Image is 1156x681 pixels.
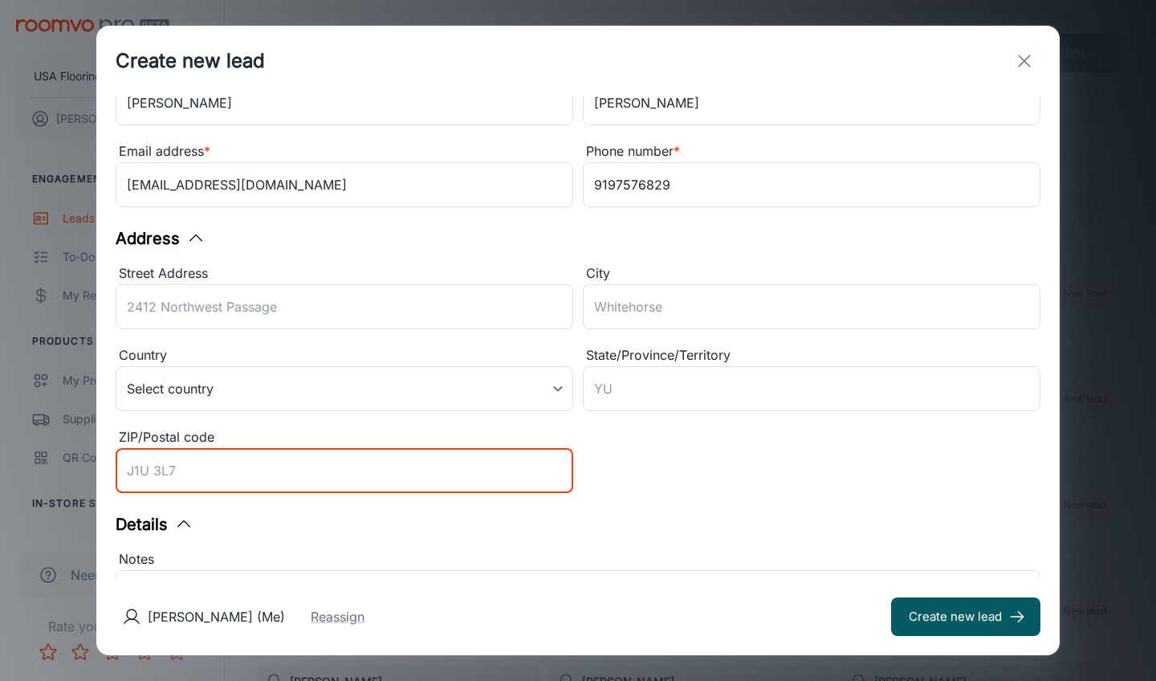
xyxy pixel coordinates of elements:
input: YU [583,366,1040,411]
p: [PERSON_NAME] (Me) [148,607,285,626]
button: Details [116,512,193,536]
input: 2412 Northwest Passage [116,284,573,329]
button: Address [116,226,206,251]
input: Whitehorse [583,284,1040,329]
div: Phone number [583,141,1040,162]
button: Reassign [311,607,364,626]
button: exit [1008,45,1040,77]
input: myname@example.com [116,162,573,207]
input: J1U 3L7 [116,448,573,493]
h1: Create new lead [116,47,265,75]
div: Country [116,345,573,366]
div: Notes [116,549,1040,570]
input: +1 439-123-4567 [583,162,1040,207]
div: City [583,263,1040,284]
div: ZIP/Postal code [116,427,573,448]
div: State/Province/Territory [583,345,1040,366]
div: Email address [116,141,573,162]
div: Street Address [116,263,573,284]
input: Doe [583,80,1040,125]
input: John [116,80,573,125]
button: Create new lead [891,597,1040,636]
div: Select country [116,366,573,411]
